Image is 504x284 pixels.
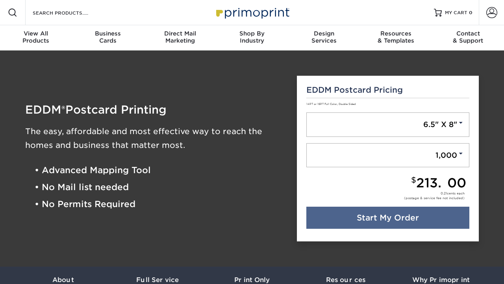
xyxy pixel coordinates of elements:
[72,30,144,44] div: Cards
[72,30,144,37] span: Business
[205,276,299,284] h3: Print Only
[216,25,288,50] a: Shop ByIndustry
[216,30,288,44] div: Industry
[61,104,65,115] span: ®
[25,104,285,115] h1: EDDM Postcard Printing
[306,207,470,229] a: Start My Order
[288,25,360,50] a: DesignServices
[416,175,466,191] span: 213.00
[306,143,470,168] a: 1,000
[432,25,504,50] a: Contact& Support
[306,85,470,95] h5: EDDM Postcard Pricing
[35,162,285,179] li: • Advanced Mapping Tool
[394,276,488,284] h3: Why Primoprint
[441,191,447,195] span: 0.21
[72,25,144,50] a: BusinessCards
[32,8,109,17] input: SEARCH PRODUCTS.....
[25,125,285,152] h3: The easy, affordable and most effective way to reach the homes and business that matter most.
[216,30,288,37] span: Shop By
[411,176,416,185] small: $
[404,191,465,200] div: cents each (postage & service fee not included)
[288,30,360,37] span: Design
[144,25,216,50] a: Direct MailMarketing
[432,30,504,37] span: Contact
[110,276,205,284] h3: Full Service
[144,30,216,37] span: Direct Mail
[144,30,216,44] div: Marketing
[306,112,470,137] a: 6.5" X 8"
[445,9,467,16] span: MY CART
[35,196,285,213] li: • No Permits Required
[16,276,110,284] h3: About
[360,30,432,44] div: & Templates
[306,103,356,106] small: 14PT or 16PT Full Color, Double Sided
[35,179,285,196] li: • No Mail list needed
[213,4,291,21] img: Primoprint
[432,30,504,44] div: & Support
[288,30,360,44] div: Services
[299,276,394,284] h3: Resources
[360,25,432,50] a: Resources& Templates
[469,10,472,15] span: 0
[360,30,432,37] span: Resources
